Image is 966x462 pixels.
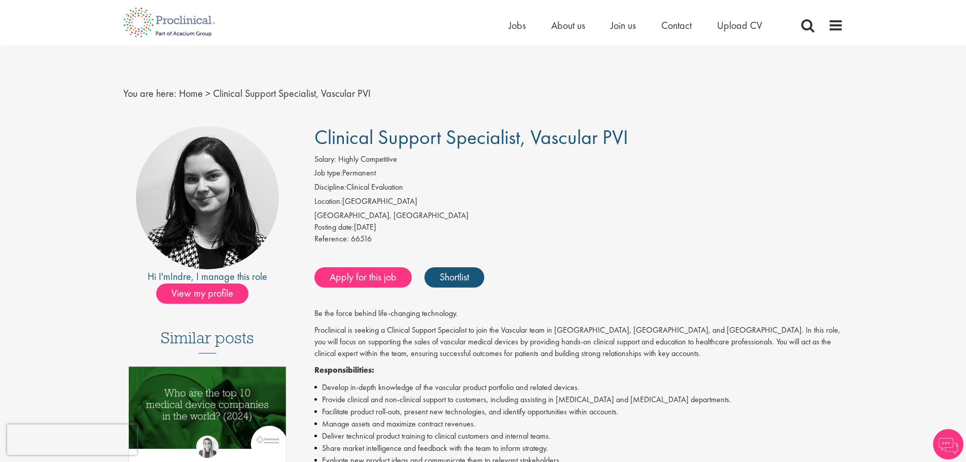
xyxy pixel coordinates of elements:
a: Upload CV [717,19,762,32]
li: Share market intelligence and feedback with the team to inform strategy. [314,442,843,454]
label: Job type: [314,167,342,179]
a: Join us [611,19,636,32]
a: Contact [661,19,692,32]
li: Permanent [314,167,843,182]
strong: Responsibilities: [314,365,374,375]
a: About us [551,19,585,32]
label: Discipline: [314,182,346,193]
a: Shortlist [424,267,484,288]
li: Clinical Evaluation [314,182,843,196]
a: breadcrumb link [179,87,203,100]
span: 66516 [351,233,372,244]
label: Salary: [314,154,336,165]
a: Jobs [509,19,526,32]
span: > [205,87,210,100]
img: Hannah Burke [196,436,219,458]
li: [GEOGRAPHIC_DATA] [314,196,843,210]
span: Clinical Support Specialist, Vascular PVI [314,124,628,150]
label: Location: [314,196,342,207]
p: Proclinical is seeking a Clinical Support Specialist to join the Vascular team in [GEOGRAPHIC_DAT... [314,325,843,360]
img: Chatbot [933,429,963,459]
span: You are here: [123,87,176,100]
img: Top 10 Medical Device Companies 2024 [129,367,287,448]
span: Highly Competitive [338,154,397,164]
a: Link to a post [129,367,287,456]
li: Manage assets and maximize contract revenues. [314,418,843,430]
p: Be the force behind life-changing technology. [314,308,843,319]
span: Clinical Support Specialist, Vascular PVI [213,87,371,100]
a: Indre [170,270,191,283]
div: [DATE] [314,222,843,233]
div: [GEOGRAPHIC_DATA], [GEOGRAPHIC_DATA] [314,210,843,222]
a: Apply for this job [314,267,412,288]
iframe: reCAPTCHA [7,424,137,455]
label: Reference: [314,233,349,245]
span: View my profile [156,283,248,304]
li: Develop in-depth knowledge of the vascular product portfolio and related devices. [314,381,843,394]
span: Posting date: [314,222,354,232]
li: Facilitate product roll-outs, present new technologies, and identify opportunities within accounts. [314,406,843,418]
li: Deliver technical product training to clinical customers and internal teams. [314,430,843,442]
div: Hi I'm , I manage this role [123,269,292,284]
h3: Similar posts [161,329,254,353]
li: Provide clinical and non-clinical support to customers, including assisting in [MEDICAL_DATA] and... [314,394,843,406]
a: View my profile [156,286,259,299]
img: imeage of recruiter Indre Stankeviciute [136,126,279,269]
